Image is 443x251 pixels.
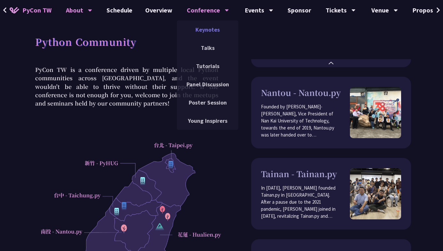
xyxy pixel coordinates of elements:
a: Tutorials [177,59,238,74]
span: PyCon TW [22,5,51,15]
div: ⌃ [328,59,334,70]
a: Talks [177,40,238,55]
img: Home icon of PyCon TW 2025 [10,7,19,13]
a: Panel Discussion [177,77,238,92]
img: tainan [350,168,401,219]
p: PyCon TW is a conference driven by multiple local Python communities across [GEOGRAPHIC_DATA], an... [32,66,222,107]
a: Poster Session [177,95,238,110]
p: Founded by [PERSON_NAME]-[PERSON_NAME], Vice President of Nan Kai University of Technology, towar... [261,103,350,138]
a: Keynotes [177,22,238,37]
img: nantou [350,87,401,138]
h3: Nantou - Nantou.py [261,87,350,99]
p: In [DATE], [PERSON_NAME] founded Tainan.py in [GEOGRAPHIC_DATA]. After a pause due to the 2021 pa... [261,184,350,220]
h1: Python Community [35,32,136,51]
a: PyCon TW [3,2,58,18]
a: Young Inspirers [177,113,238,128]
h3: Tainan - Tainan.py [261,168,350,180]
